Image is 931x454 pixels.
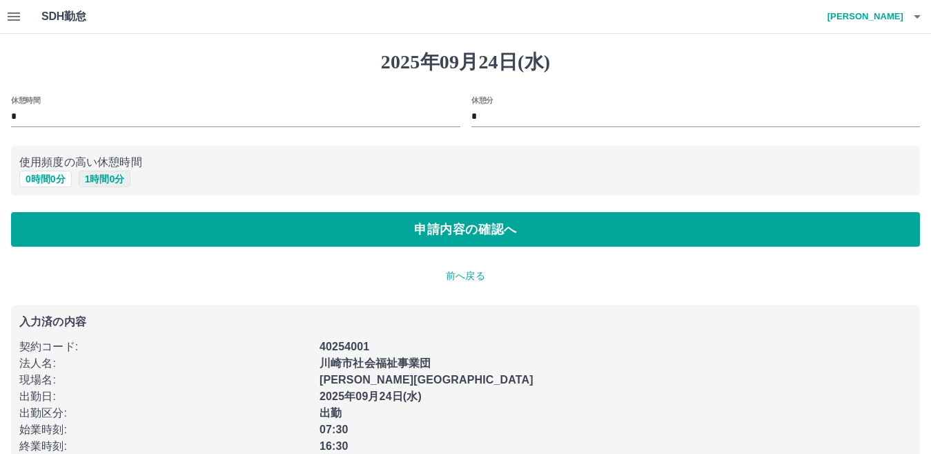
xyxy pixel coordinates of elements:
[320,357,431,369] b: 川崎市社会福祉事業団
[11,269,920,283] p: 前へ戻る
[19,171,72,187] button: 0時間0分
[19,405,311,422] p: 出勤区分 :
[19,355,311,372] p: 法人名 :
[320,341,369,352] b: 40254001
[471,95,493,105] label: 休憩分
[11,50,920,74] h1: 2025年09月24日(水)
[11,212,920,247] button: 申請内容の確認へ
[19,372,311,388] p: 現場名 :
[19,154,912,171] p: 使用頻度の高い休憩時間
[320,407,342,419] b: 出勤
[19,316,912,328] p: 入力済の内容
[320,424,349,435] b: 07:30
[320,440,349,452] b: 16:30
[320,390,422,402] b: 2025年09月24日(水)
[320,374,533,386] b: [PERSON_NAME][GEOGRAPHIC_DATA]
[19,388,311,405] p: 出勤日 :
[79,171,131,187] button: 1時間0分
[19,422,311,438] p: 始業時刻 :
[11,95,40,105] label: 休憩時間
[19,339,311,355] p: 契約コード :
